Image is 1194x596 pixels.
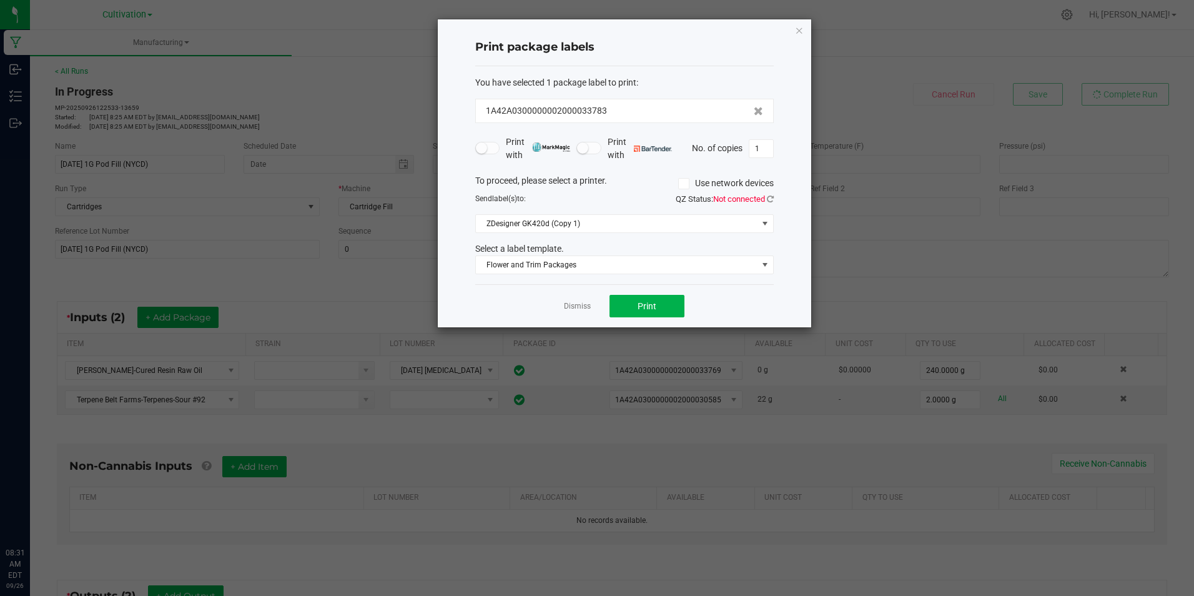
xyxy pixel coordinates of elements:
[564,301,591,312] a: Dismiss
[713,194,765,204] span: Not connected
[609,295,684,317] button: Print
[532,142,570,152] img: mark_magic_cybra.png
[475,194,526,203] span: Send to:
[476,256,757,274] span: Flower and Trim Packages
[634,146,672,152] img: bartender.png
[12,496,50,534] iframe: Resource center
[638,301,656,311] span: Print
[476,215,757,232] span: ZDesigner GK420d (Copy 1)
[466,242,783,256] div: Select a label template.
[37,494,52,509] iframe: Resource center unread badge
[475,76,774,89] div: :
[506,136,570,162] span: Print with
[475,39,774,56] h4: Print package labels
[676,194,774,204] span: QZ Status:
[475,77,636,87] span: You have selected 1 package label to print
[486,104,607,117] span: 1A42A0300000002000033783
[492,194,517,203] span: label(s)
[678,177,774,190] label: Use network devices
[466,174,783,193] div: To proceed, please select a printer.
[608,136,672,162] span: Print with
[692,142,743,152] span: No. of copies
